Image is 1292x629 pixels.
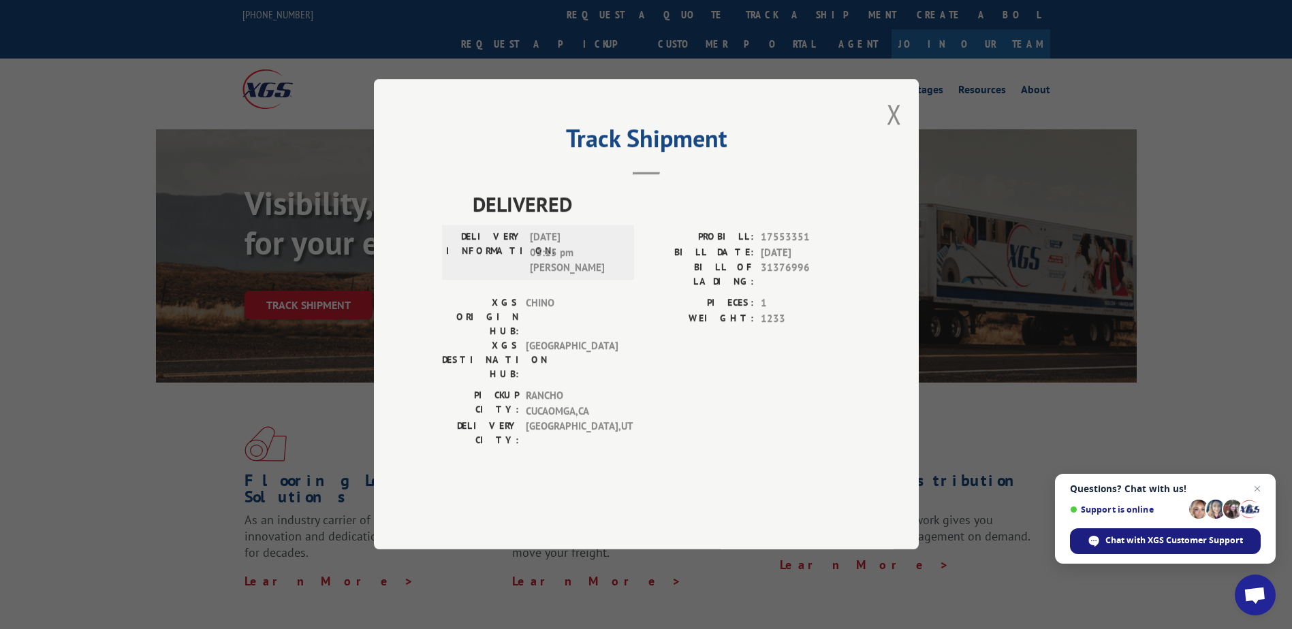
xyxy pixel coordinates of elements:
span: 1 [761,296,851,312]
span: CHINO [526,296,618,339]
span: Chat with XGS Customer Support [1070,528,1261,554]
label: DELIVERY CITY: [442,419,519,448]
label: WEIGHT: [646,311,754,327]
span: Chat with XGS Customer Support [1105,534,1243,547]
span: 1233 [761,311,851,327]
a: Open chat [1235,575,1276,615]
label: BILL DATE: [646,245,754,261]
span: 17553351 [761,230,851,246]
h2: Track Shipment [442,129,851,155]
span: RANCHO CUCAOMGA , CA [526,389,618,419]
label: PICKUP CITY: [442,389,519,419]
label: PIECES: [646,296,754,312]
span: 31376996 [761,261,851,289]
label: BILL OF LADING: [646,261,754,289]
span: [GEOGRAPHIC_DATA] , UT [526,419,618,448]
span: [GEOGRAPHIC_DATA] [526,339,618,382]
span: [DATE] 03:15 pm [PERSON_NAME] [530,230,622,276]
label: XGS DESTINATION HUB: [442,339,519,382]
span: DELIVERED [473,189,851,220]
label: PROBILL: [646,230,754,246]
span: Support is online [1070,504,1184,515]
span: Questions? Chat with us! [1070,483,1261,494]
span: [DATE] [761,245,851,261]
button: Close modal [887,96,902,132]
label: XGS ORIGIN HUB: [442,296,519,339]
label: DELIVERY INFORMATION: [446,230,523,276]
